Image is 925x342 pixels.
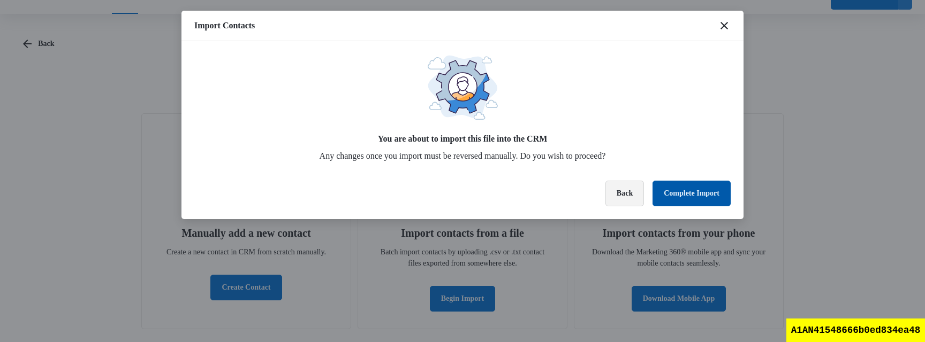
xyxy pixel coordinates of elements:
[378,133,548,145] p: You are about to import this file into the CRM
[718,19,731,32] button: close
[194,19,255,32] h1: Import Contacts
[653,181,731,206] button: Complete Import
[605,181,644,206] button: Back
[320,150,606,162] p: Any changes once you import must be reversed manually. Do you wish to proceed?
[786,318,925,342] div: A1AN41548666b0ed834ea48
